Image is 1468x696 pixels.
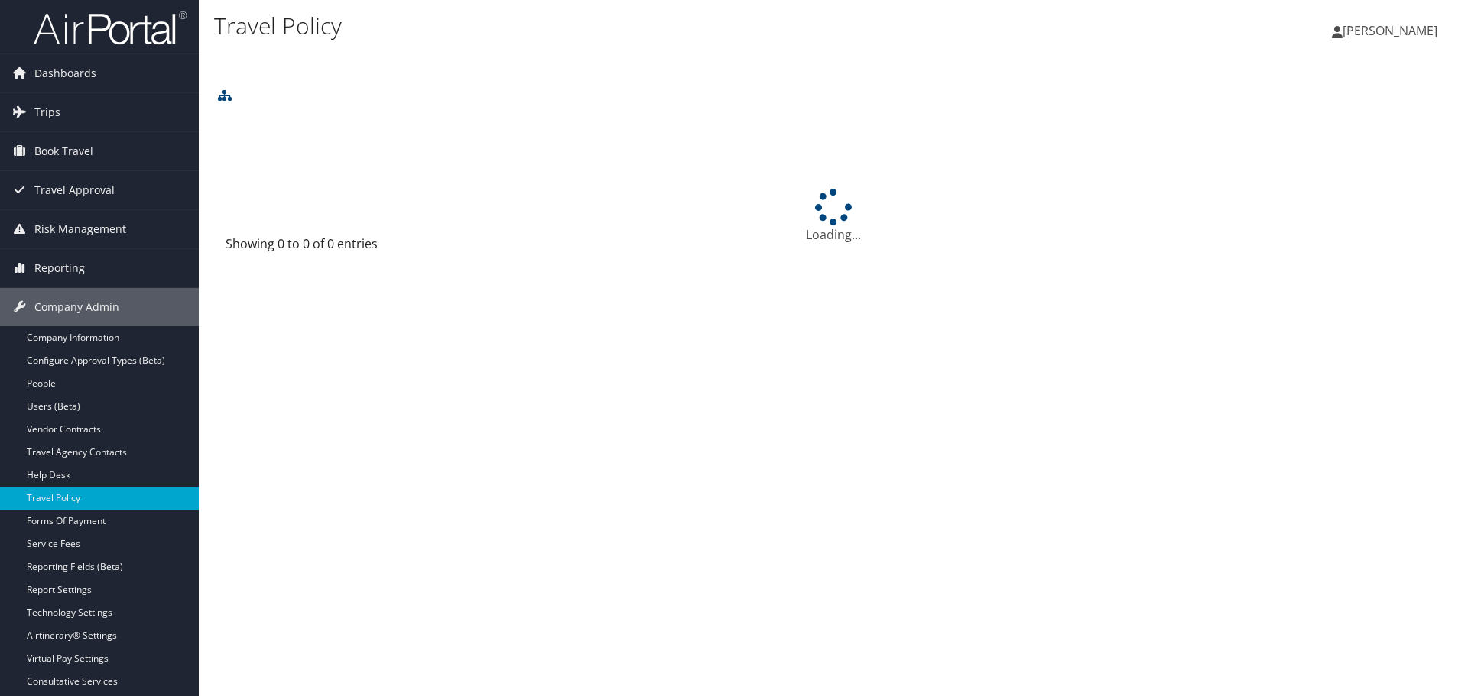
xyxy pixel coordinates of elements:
[226,235,512,261] div: Showing 0 to 0 of 0 entries
[34,171,115,209] span: Travel Approval
[34,210,126,248] span: Risk Management
[34,54,96,92] span: Dashboards
[34,288,119,326] span: Company Admin
[1332,8,1453,53] a: [PERSON_NAME]
[214,189,1453,244] div: Loading...
[34,10,187,46] img: airportal-logo.png
[1343,22,1437,39] span: [PERSON_NAME]
[34,249,85,287] span: Reporting
[34,132,93,170] span: Book Travel
[214,10,1040,42] h1: Travel Policy
[34,93,60,131] span: Trips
